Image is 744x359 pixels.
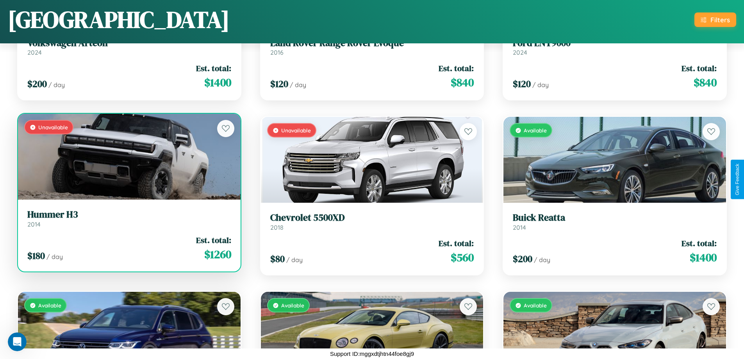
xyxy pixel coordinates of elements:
[532,81,549,89] span: / day
[27,38,231,57] a: Volkswagen Arteon2024
[38,124,68,130] span: Unavailable
[270,48,284,56] span: 2016
[513,212,717,223] h3: Buick Reatta
[270,38,474,57] a: Land Rover Range Rover Evoque2016
[513,212,717,231] a: Buick Reatta2014
[694,75,717,90] span: $ 840
[8,332,27,351] iframe: Intercom live chat
[46,253,63,261] span: / day
[451,75,474,90] span: $ 840
[682,63,717,74] span: Est. total:
[330,348,414,359] p: Support ID: mggxdtjhtn44foe8gj9
[735,164,740,195] div: Give Feedback
[513,223,526,231] span: 2014
[270,212,474,231] a: Chevrolet 5500XD2018
[27,77,47,90] span: $ 200
[524,302,547,309] span: Available
[27,48,42,56] span: 2024
[48,81,65,89] span: / day
[196,234,231,246] span: Est. total:
[196,63,231,74] span: Est. total:
[694,13,736,27] button: Filters
[27,209,231,228] a: Hummer H32014
[27,249,45,262] span: $ 180
[439,238,474,249] span: Est. total:
[286,256,303,264] span: / day
[38,302,61,309] span: Available
[513,38,717,57] a: Ford LNT90002024
[710,16,730,24] div: Filters
[513,48,527,56] span: 2024
[439,63,474,74] span: Est. total:
[204,75,231,90] span: $ 1400
[270,38,474,49] h3: Land Rover Range Rover Evoque
[290,81,306,89] span: / day
[281,127,311,134] span: Unavailable
[8,4,230,36] h1: [GEOGRAPHIC_DATA]
[27,209,231,220] h3: Hummer H3
[27,220,41,228] span: 2014
[270,212,474,223] h3: Chevrolet 5500XD
[690,250,717,265] span: $ 1400
[270,252,285,265] span: $ 80
[534,256,550,264] span: / day
[451,250,474,265] span: $ 560
[281,302,304,309] span: Available
[682,238,717,249] span: Est. total:
[204,246,231,262] span: $ 1260
[513,77,531,90] span: $ 120
[270,223,284,231] span: 2018
[513,252,532,265] span: $ 200
[270,77,288,90] span: $ 120
[524,127,547,134] span: Available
